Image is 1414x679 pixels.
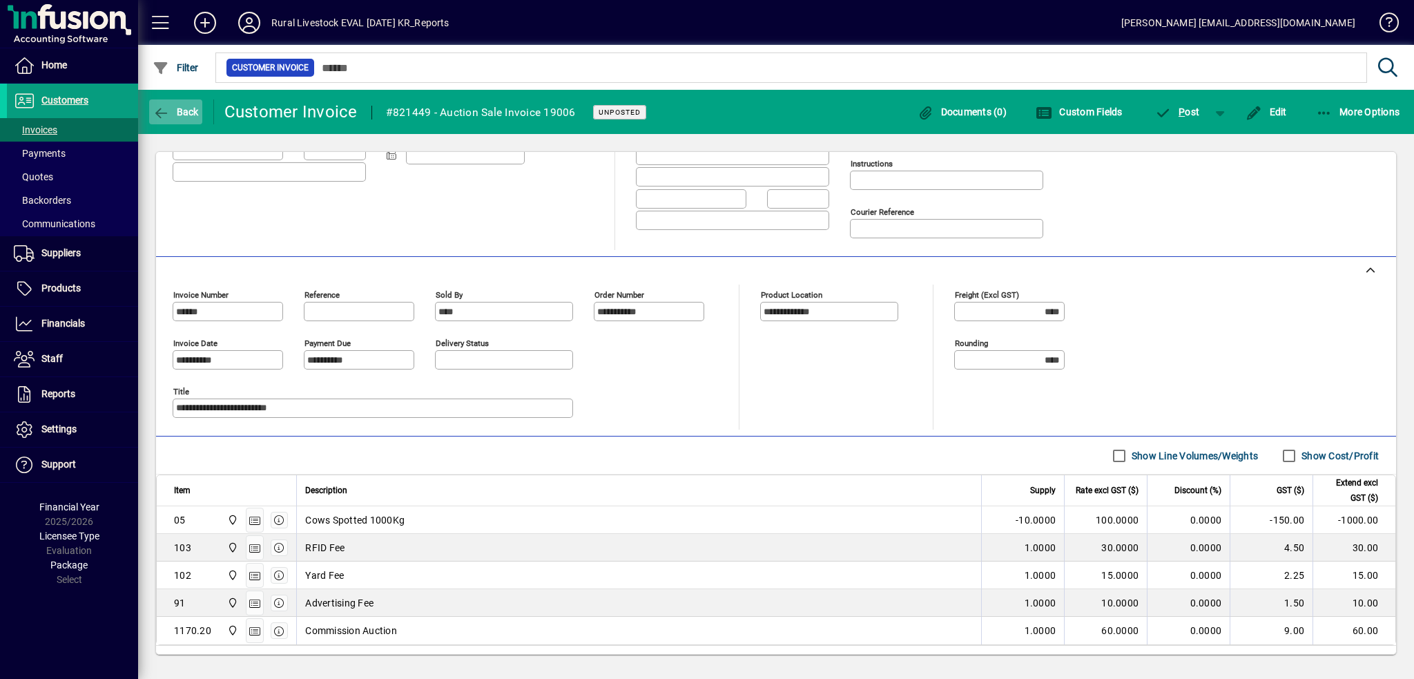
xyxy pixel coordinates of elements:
mat-label: Rounding [955,338,988,348]
button: Back [149,99,202,124]
a: Home [7,48,138,83]
span: Discount (%) [1174,483,1221,498]
span: Financial Year [39,501,99,513]
span: Commission Auction [305,624,397,638]
span: Package [50,560,88,571]
span: Edit [1246,106,1287,117]
td: 60.00 [1313,617,1395,644]
span: Filter [153,62,199,73]
span: Documents (0) [917,106,1007,117]
span: 1.0000 [1025,596,1056,610]
div: 100.0000 [1073,513,1139,527]
span: GST ($) [1277,483,1304,498]
span: 1.0000 [1025,568,1056,582]
td: 1.50 [1230,589,1313,617]
mat-label: Invoice number [173,290,229,300]
mat-label: Sold by [436,290,463,300]
div: Rural Livestock EVAL [DATE] KR_Reports [271,12,449,34]
div: 30.0000 [1073,541,1139,555]
label: Show Line Volumes/Weights [1129,449,1258,463]
div: 102 [174,568,191,582]
td: 2.25 [1230,562,1313,589]
a: Communications [7,212,138,236]
span: Supply [1030,483,1056,498]
a: Reports [7,377,138,412]
td: 0.0000 [1147,562,1230,589]
button: More Options [1313,99,1404,124]
div: #821449 - Auction Sale Invoice 19006 [386,102,576,124]
a: Suppliers [7,236,138,271]
a: Knowledge Base [1369,3,1397,48]
td: 0.0000 [1147,506,1230,534]
a: Quotes [7,165,138,189]
span: Payments [14,148,66,159]
button: Add [183,10,227,35]
span: Item [174,483,191,498]
span: More Options [1316,106,1400,117]
span: P [1179,106,1185,117]
mat-label: Freight (excl GST) [955,290,1019,300]
span: Back [153,106,199,117]
div: 103 [174,541,191,555]
div: 91 [174,596,186,610]
td: 10.00 [1313,589,1395,617]
a: Invoices [7,118,138,142]
a: Settings [7,412,138,447]
button: Edit [1242,99,1290,124]
span: Rate excl GST ($) [1076,483,1139,498]
span: Settings [41,423,77,434]
mat-label: Courier Reference [851,207,914,217]
span: 1.0000 [1025,624,1056,638]
span: Suppliers [41,247,81,258]
div: 15.0000 [1073,568,1139,582]
span: Customer Invoice [232,61,309,75]
td: 0.0000 [1147,617,1230,644]
span: Home [41,59,67,70]
a: Payments [7,142,138,165]
label: Show Cost/Profit [1299,449,1379,463]
span: Staff [41,353,63,364]
span: John Harrison [224,595,240,611]
td: 30.00 [1313,534,1395,562]
td: 9.00 [1230,617,1313,644]
span: -10.0000 [1016,513,1056,527]
span: John Harrison [224,568,240,583]
button: Profile [227,10,271,35]
span: Extend excl GST ($) [1321,475,1378,506]
span: Backorders [14,195,71,206]
td: -150.00 [1230,506,1313,534]
mat-label: Payment due [304,338,351,348]
mat-label: Reference [304,290,340,300]
mat-label: Product location [761,290,822,300]
span: Communications [14,218,95,229]
span: John Harrison [224,513,240,528]
div: 60.0000 [1073,624,1139,638]
span: Cows Spotted 1000Kg [305,513,405,527]
button: Filter [149,55,202,80]
mat-label: Order number [594,290,644,300]
mat-label: Title [173,387,189,396]
span: Products [41,283,81,294]
span: 1.0000 [1025,541,1056,555]
span: RFID Fee [305,541,345,555]
div: Customer Invoice [224,101,358,123]
td: 4.50 [1230,534,1313,562]
mat-label: Instructions [851,159,893,169]
span: Yard Fee [305,568,344,582]
a: Products [7,271,138,306]
span: Support [41,459,76,470]
span: Advertising Fee [305,596,374,610]
div: [PERSON_NAME] [EMAIL_ADDRESS][DOMAIN_NAME] [1121,12,1355,34]
a: Financials [7,307,138,341]
div: 05 [174,513,186,527]
span: Unposted [599,108,641,117]
span: Licensee Type [39,530,99,542]
app-page-header-button: Back [138,99,214,124]
div: 1170.20 [174,624,211,638]
a: Support [7,448,138,482]
span: Customers [41,95,88,106]
td: 0.0000 [1147,589,1230,617]
span: ost [1155,106,1200,117]
button: Post [1148,99,1207,124]
button: Documents (0) [913,99,1010,124]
